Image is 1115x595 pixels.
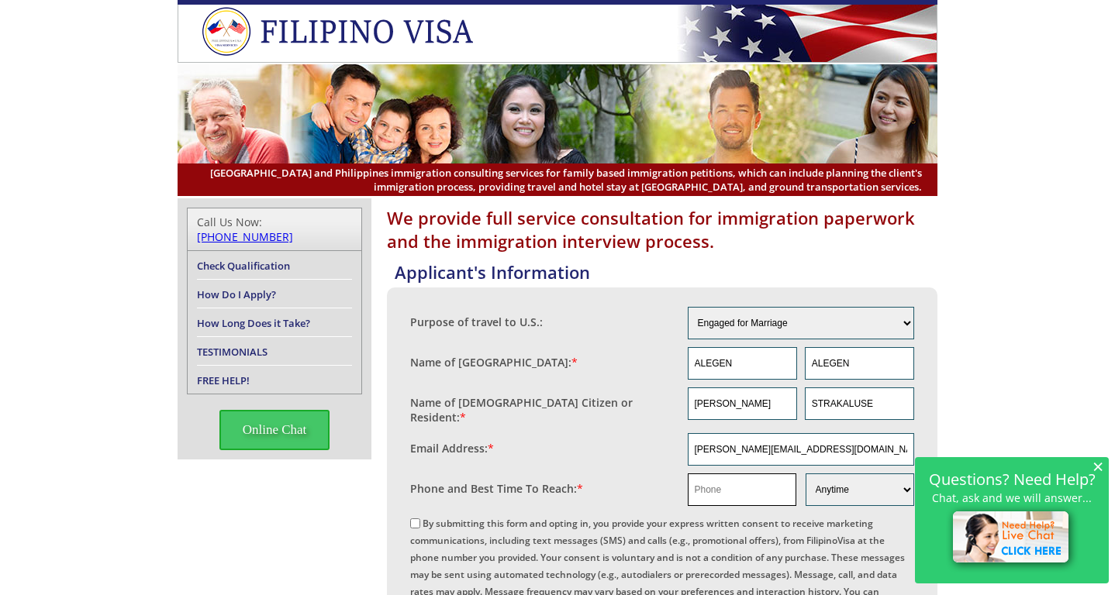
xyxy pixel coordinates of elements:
a: How Long Does it Take? [197,316,310,330]
label: Name of [GEOGRAPHIC_DATA]: [410,355,578,370]
input: Last Name [805,347,914,380]
label: Purpose of travel to U.S.: [410,315,543,329]
a: [PHONE_NUMBER] [197,229,293,244]
input: First Name [688,347,797,380]
label: Email Address: [410,441,494,456]
span: × [1093,459,1103,473]
a: Check Qualification [197,259,290,273]
a: TESTIMONIALS [197,345,268,359]
input: Last Name [805,387,914,420]
select: Phone and Best Reach Time are required. [806,473,914,506]
img: live-chat-icon.png [946,504,1079,573]
label: Phone and Best Time To Reach: [410,481,583,496]
h2: Questions? Need Help? [923,473,1101,486]
a: How Do I Apply? [197,287,276,301]
div: Call Us Now: [197,215,352,244]
input: First Name [688,387,797,420]
p: Chat, ask and we will answer... [923,491,1101,504]
input: Phone [688,473,796,506]
h4: Applicant's Information [395,260,937,284]
a: FREE HELP! [197,373,250,387]
span: [GEOGRAPHIC_DATA] and Philippines immigration consulting services for family based immigration pe... [193,166,922,194]
input: Email Address [688,433,915,466]
span: Online Chat [219,410,330,450]
label: Name of [DEMOGRAPHIC_DATA] Citizen or Resident: [410,395,672,425]
h1: We provide full service consultation for immigration paperwork and the immigration interview proc... [387,206,937,253]
input: By submitting this form and opting in, you provide your express written consent to receive market... [410,518,420,528]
